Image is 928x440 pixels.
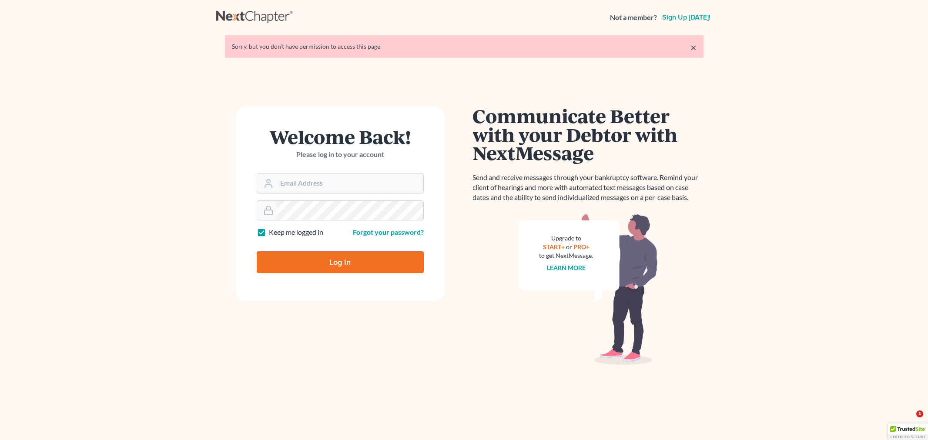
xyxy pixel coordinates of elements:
input: Email Address [277,174,423,193]
span: or [566,243,572,250]
h1: Welcome Back! [257,127,424,146]
a: Learn more [547,264,586,271]
a: × [690,42,697,53]
a: PRO+ [573,243,590,250]
img: nextmessage_bg-59042aed3d76b12b5cd301f8e5b87938c9018125f34e5fa2b7a6b67550977c72.svg [519,213,658,365]
a: Forgot your password? [353,228,424,236]
a: START+ [543,243,565,250]
strong: Not a member? [610,13,657,23]
a: Sign up [DATE]! [660,14,712,21]
p: Send and receive messages through your bankruptcy software. Remind your client of hearings and mo... [473,173,704,203]
div: TrustedSite Certified [888,423,928,440]
span: 1 [916,410,923,417]
div: to get NextMessage. [539,251,593,260]
input: Log In [257,251,424,273]
h1: Communicate Better with your Debtor with NextMessage [473,107,704,162]
div: Upgrade to [539,234,593,243]
iframe: Intercom live chat [898,410,919,431]
label: Keep me logged in [269,227,323,237]
p: Please log in to your account [257,150,424,160]
div: Sorry, but you don't have permission to access this page [232,42,697,51]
